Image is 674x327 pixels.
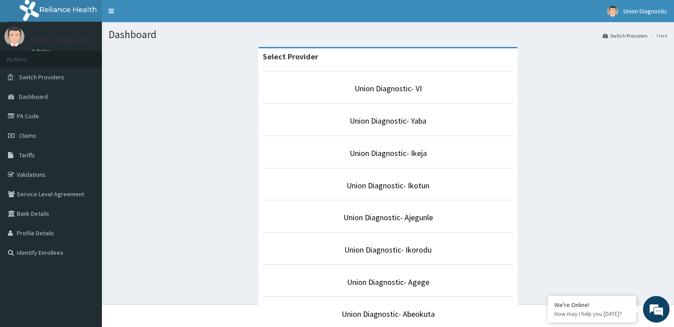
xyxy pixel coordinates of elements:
span: Switch Providers [19,73,64,81]
h1: Dashboard [109,29,667,40]
a: Union Diagnostic- Ikotun [347,180,429,191]
div: We're Online! [554,301,630,309]
a: Union Diagnostic- Ajegunle [343,212,433,222]
a: Union Diagnostic- VI [355,83,422,93]
span: Tariffs [19,151,35,159]
span: Dashboard [19,93,48,101]
img: User Image [607,6,618,17]
span: Claims [19,132,36,140]
a: Union Diagnostic- Abeokuta [342,309,435,319]
strong: Select Provider [263,51,318,62]
p: How may I help you today? [554,310,630,318]
img: User Image [4,27,24,47]
a: Online [31,48,52,54]
p: Union Diagnostic [31,36,90,44]
a: Union Diagnostic- Yaba [350,116,426,126]
a: Union Diagnostic- Ikeja [350,148,427,158]
span: Union Diagnostic [623,7,667,15]
a: Union Diagnostic- Ikorodu [344,245,432,255]
a: Switch Providers [603,32,647,39]
li: Here [648,32,667,39]
a: Union Diagnostic- Agege [347,277,429,287]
